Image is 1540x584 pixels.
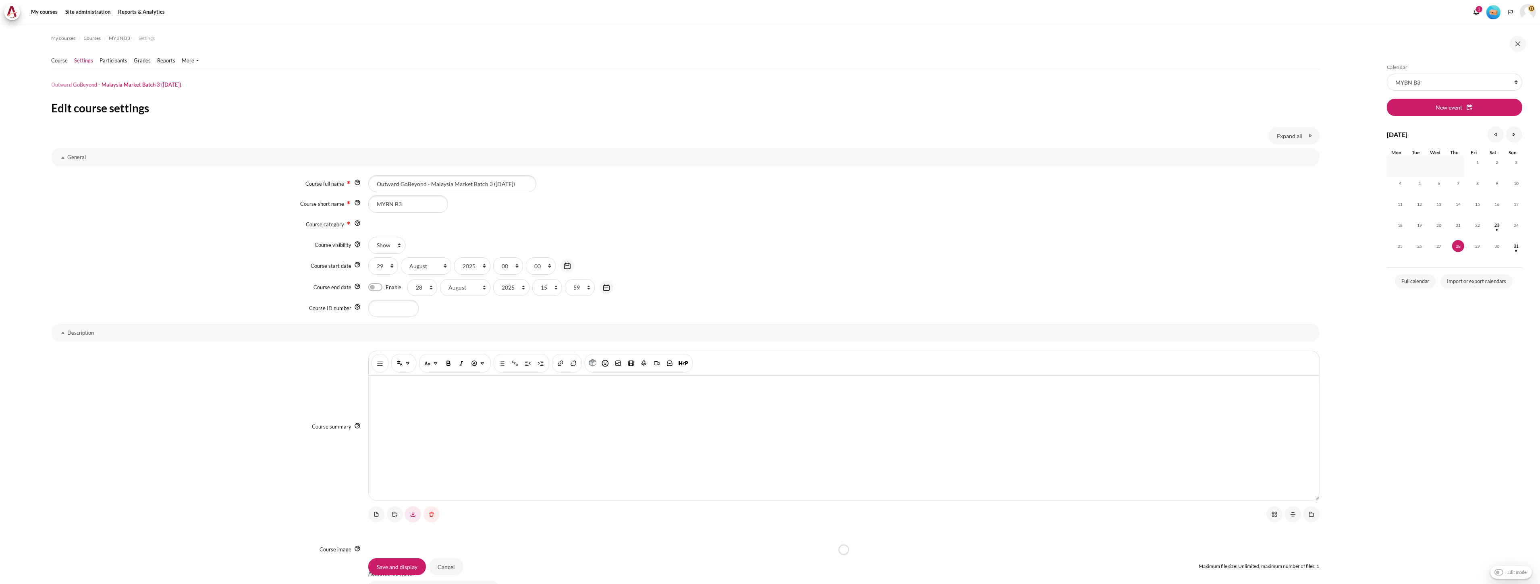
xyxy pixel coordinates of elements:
a: More [182,57,199,65]
span: 8 [1472,177,1484,189]
img: Help with Course end date [354,283,361,290]
span: 22 [1472,219,1484,231]
img: Required [345,220,352,226]
span: Required [345,220,352,225]
a: Full calendar [1395,274,1436,289]
h3: Description [68,329,1303,336]
button: Indent [534,356,547,371]
span: 25 [1394,240,1406,252]
img: Required [345,179,352,186]
span: Expand all [1277,132,1303,140]
span: 13 [1433,198,1445,210]
img: Help with Course category [354,220,361,226]
label: Course visibility [315,242,351,248]
a: Reports & Analytics [115,4,168,20]
input: Cancel [429,558,463,575]
span: New event [1436,103,1462,112]
span: 7 [1452,177,1464,189]
a: Site administration [62,4,113,20]
h4: [DATE] [1387,130,1407,139]
span: 5 [1413,177,1426,189]
span: 17 [1510,198,1522,210]
button: Font colour [468,356,489,371]
img: Calendar [602,283,611,292]
span: 27 [1433,240,1445,252]
button: Paragraph styles [421,356,442,371]
a: Participants [100,57,128,65]
a: User menu [1520,4,1536,20]
img: Help with Course summary [354,422,361,429]
nav: Navigation bar [52,32,1320,45]
span: 6 [1433,177,1445,189]
div: Level #1 [1486,4,1501,19]
span: Required [345,200,352,205]
img: Help with Course ID number [354,304,361,310]
label: Course summary [312,423,351,430]
label: Enable [386,283,401,292]
button: Insert H5P [676,356,691,371]
span: Thu [1451,149,1459,155]
span: 3 [1510,156,1522,168]
section: Blocks [1387,64,1522,290]
a: Help [353,304,362,310]
span: 28 [1452,240,1464,252]
img: Architeck [6,6,18,18]
a: Help [353,422,362,429]
button: Emoji picker [599,356,612,371]
img: Level #1 [1486,5,1501,19]
span: Mon [1392,149,1402,155]
h5: Calendar [1387,64,1522,70]
span: 20 [1433,219,1445,231]
span: Sun [1509,149,1517,155]
button: Unlink [567,356,580,371]
a: Help [353,199,362,206]
h1: Outward GoBeyond - Malaysia Market Batch 3 ([DATE]) [52,81,182,88]
input: Save and display [368,558,426,575]
img: Help with Course short name [354,199,361,206]
a: My courses [52,33,76,43]
button: Record audio [637,356,650,371]
button: Unordered list [496,356,508,371]
span: 18 [1394,219,1406,231]
a: My courses [28,4,60,20]
a: Course [52,57,68,65]
button: Ordered list [508,356,521,371]
span: 2 [1491,156,1503,168]
button: Link [Ctrl + k] [554,356,567,371]
span: 15 [1472,198,1484,210]
h3: General [68,154,1303,161]
button: Insert or edit image [612,356,625,371]
button: New event [1387,99,1522,116]
span: 29 [1472,240,1484,252]
span: 9 [1491,177,1503,189]
a: Import or export calendars [1440,274,1513,289]
button: Manage files [663,356,676,371]
a: Expand all [1269,127,1320,144]
div: 2 [1476,6,1482,12]
a: Courses [84,33,101,43]
button: Components for learning (c4l) [587,356,599,371]
button: Outdent [521,356,534,371]
button: Insert or edit an audio/video file [625,356,637,371]
span: Sat [1490,149,1497,155]
a: Sunday, 31 August events [1510,244,1522,249]
button: Italic [Ctrl + i] [455,356,468,371]
span: Required [345,180,352,184]
a: Settings [139,33,155,43]
a: Level #1 [1483,4,1504,19]
a: Help [353,241,362,247]
a: Reports [158,57,176,65]
img: Calendar [562,261,572,271]
img: Help with Course image [354,545,361,552]
span: 31 [1510,240,1522,252]
span: Courses [84,35,101,42]
span: 14 [1452,198,1464,210]
img: Help with Course full name [354,179,361,186]
button: Bold [Ctrl + b] [442,356,455,371]
label: Course ID number [309,305,351,311]
a: Help [353,545,362,552]
span: Fri [1471,149,1477,155]
span: 19 [1413,219,1426,231]
button: Show/hide advanced buttons [374,356,386,371]
span: MYBN B3 [109,35,131,42]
